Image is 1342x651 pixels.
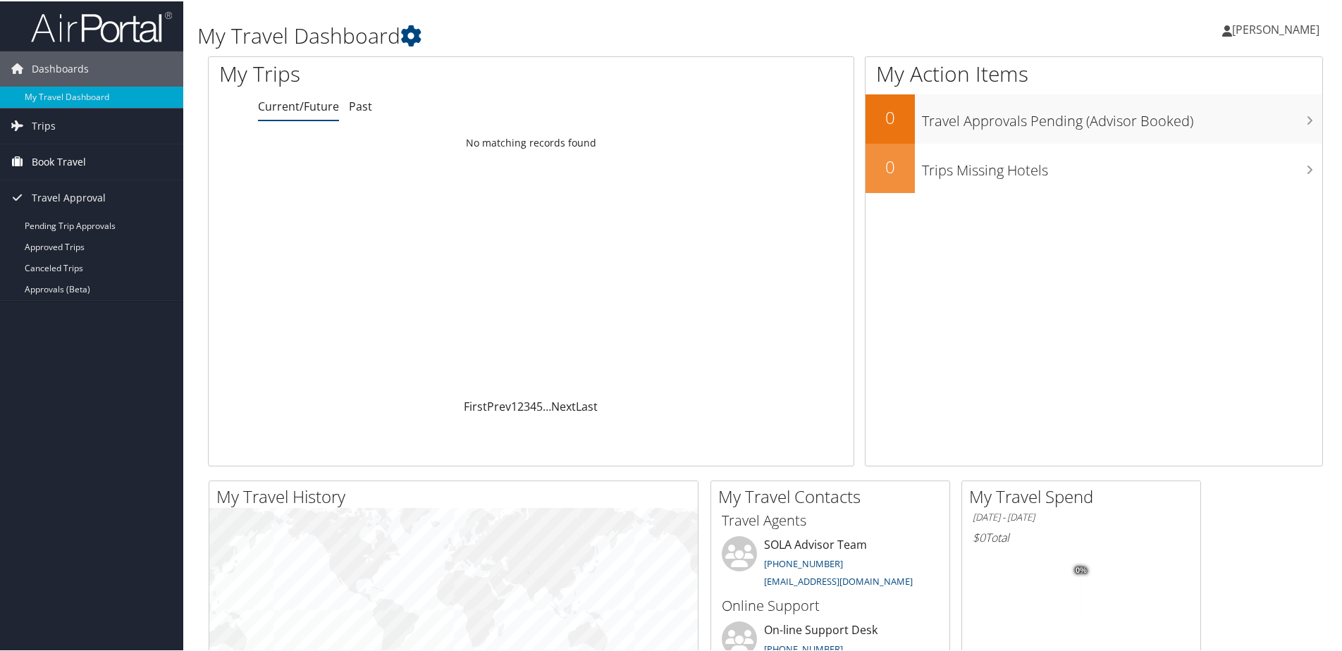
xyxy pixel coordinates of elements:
[576,397,598,413] a: Last
[530,397,536,413] a: 4
[1222,7,1334,49] a: [PERSON_NAME]
[969,483,1200,507] h2: My Travel Spend
[1076,565,1087,573] tspan: 0%
[718,483,949,507] h2: My Travel Contacts
[349,97,372,113] a: Past
[866,104,915,128] h2: 0
[973,528,985,544] span: $0
[209,129,854,154] td: No matching records found
[551,397,576,413] a: Next
[722,509,939,529] h3: Travel Agents
[511,397,517,413] a: 1
[866,142,1322,192] a: 0Trips Missing Hotels
[258,97,339,113] a: Current/Future
[973,528,1190,544] h6: Total
[922,103,1322,130] h3: Travel Approvals Pending (Advisor Booked)
[1232,20,1319,36] span: [PERSON_NAME]
[32,50,89,85] span: Dashboards
[487,397,511,413] a: Prev
[32,107,56,142] span: Trips
[31,9,172,42] img: airportal-logo.png
[197,20,955,49] h1: My Travel Dashboard
[216,483,698,507] h2: My Travel History
[866,58,1322,87] h1: My Action Items
[32,179,106,214] span: Travel Approval
[866,154,915,178] h2: 0
[464,397,487,413] a: First
[764,556,843,569] a: [PHONE_NUMBER]
[973,509,1190,523] h6: [DATE] - [DATE]
[32,143,86,178] span: Book Travel
[536,397,543,413] a: 5
[722,595,939,614] h3: Online Support
[922,152,1322,179] h3: Trips Missing Hotels
[764,573,913,586] a: [EMAIL_ADDRESS][DOMAIN_NAME]
[543,397,551,413] span: …
[715,535,946,593] li: SOLA Advisor Team
[524,397,530,413] a: 3
[866,93,1322,142] a: 0Travel Approvals Pending (Advisor Booked)
[517,397,524,413] a: 2
[219,58,574,87] h1: My Trips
